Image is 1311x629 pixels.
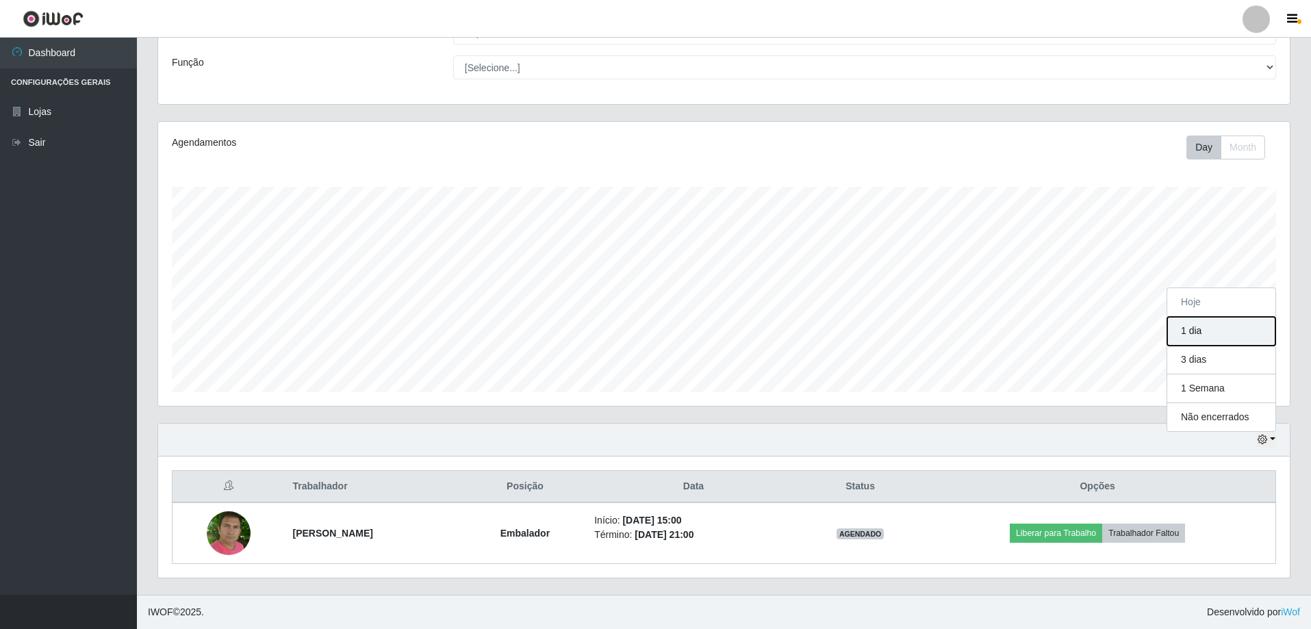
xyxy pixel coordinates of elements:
button: Liberar para Trabalho [1010,524,1102,543]
button: Não encerrados [1167,403,1275,431]
th: Trabalhador [284,471,463,503]
button: 3 dias [1167,346,1275,374]
th: Data [586,471,801,503]
span: IWOF [148,606,173,617]
div: First group [1186,136,1265,159]
label: Função [172,55,204,70]
time: [DATE] 15:00 [622,515,681,526]
span: Desenvolvido por [1207,605,1300,619]
strong: [PERSON_NAME] [292,528,372,539]
div: Agendamentos [172,136,620,150]
button: 1 Semana [1167,374,1275,403]
th: Posição [464,471,587,503]
li: Término: [594,528,793,542]
th: Status [801,471,920,503]
th: Opções [919,471,1275,503]
button: Month [1221,136,1265,159]
button: 1 dia [1167,317,1275,346]
button: Trabalhador Faltou [1102,524,1185,543]
a: iWof [1281,606,1300,617]
button: Day [1186,136,1221,159]
img: CoreUI Logo [23,10,84,27]
span: © 2025 . [148,605,204,619]
span: AGENDADO [837,528,884,539]
li: Início: [594,513,793,528]
time: [DATE] 21:00 [635,529,693,540]
div: Toolbar with button groups [1186,136,1276,159]
img: 1750751041677.jpeg [207,509,251,558]
button: Hoje [1167,288,1275,317]
strong: Embalador [500,528,550,539]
